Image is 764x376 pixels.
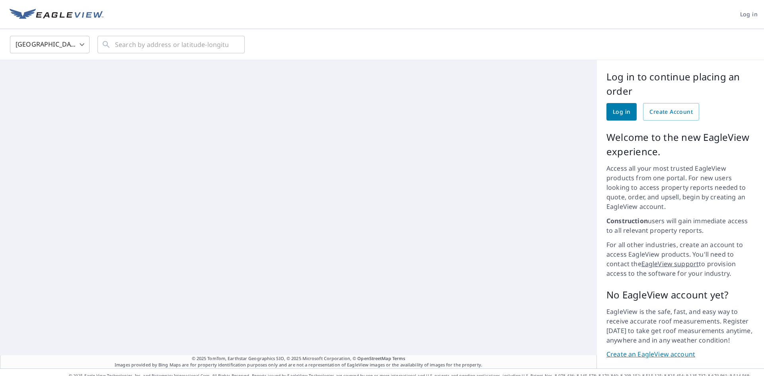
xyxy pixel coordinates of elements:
[606,130,754,159] p: Welcome to the new EagleView experience.
[606,307,754,345] p: EagleView is the safe, fast, and easy way to receive accurate roof measurements. Register [DATE] ...
[606,240,754,278] p: For all other industries, create an account to access EagleView products. You'll need to contact ...
[606,350,754,359] a: Create an EagleView account
[740,10,758,19] span: Log in
[641,259,699,268] a: EagleView support
[649,107,693,117] span: Create Account
[10,9,103,21] img: EV Logo
[606,288,754,302] p: No EagleView account yet?
[392,355,405,361] a: Terms
[643,103,699,121] a: Create Account
[606,216,648,225] strong: Construction
[115,33,228,56] input: Search by address or latitude-longitude
[357,355,391,361] a: OpenStreetMap
[192,355,405,362] span: © 2025 TomTom, Earthstar Geographics SIO, © 2025 Microsoft Corporation, ©
[10,33,90,56] div: [GEOGRAPHIC_DATA]
[606,216,754,235] p: users will gain immediate access to all relevant property reports.
[613,107,630,117] span: Log in
[606,103,637,121] a: Log in
[606,164,754,211] p: Access all your most trusted EagleView products from one portal. For new users looking to access ...
[606,70,754,98] p: Log in to continue placing an order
